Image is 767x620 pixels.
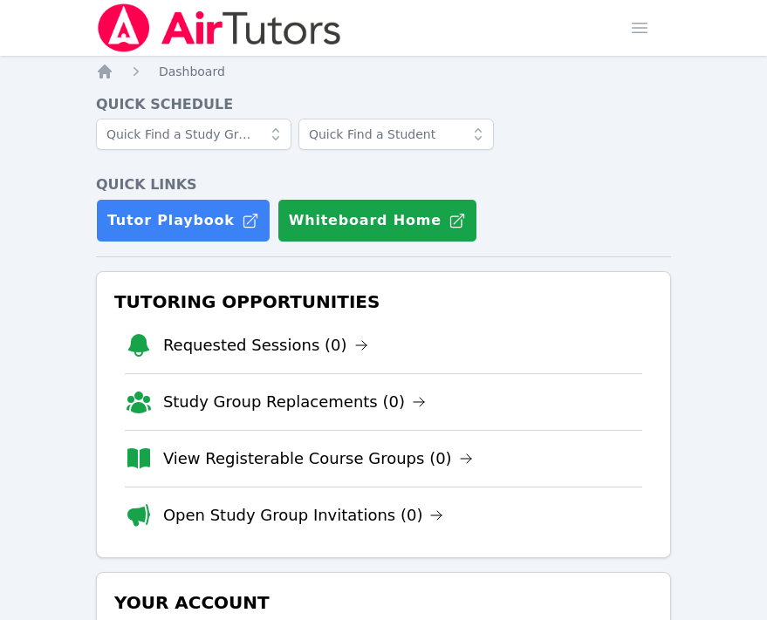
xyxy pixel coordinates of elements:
img: Air Tutors [96,3,343,52]
button: Whiteboard Home [277,199,477,242]
a: Requested Sessions (0) [163,333,368,358]
nav: Breadcrumb [96,63,671,80]
h3: Tutoring Opportunities [111,286,656,317]
a: Dashboard [159,63,225,80]
h4: Quick Schedule [96,94,671,115]
a: Tutor Playbook [96,199,271,242]
a: Open Study Group Invitations (0) [163,503,444,528]
a: Study Group Replacements (0) [163,390,426,414]
h4: Quick Links [96,174,671,195]
input: Quick Find a Student [298,119,494,150]
a: View Registerable Course Groups (0) [163,446,473,471]
span: Dashboard [159,65,225,78]
input: Quick Find a Study Group [96,119,291,150]
h3: Your Account [111,587,656,618]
